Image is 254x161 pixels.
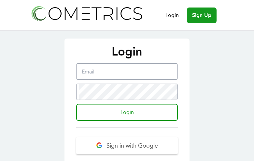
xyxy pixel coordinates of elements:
a: Sign Up [187,8,217,23]
a: Login [165,11,179,19]
p: Login [71,45,183,58]
input: Email [79,64,177,79]
input: Login [76,104,178,121]
button: Sign in with Google [76,137,178,154]
img: Cometrics logo [30,4,144,23]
